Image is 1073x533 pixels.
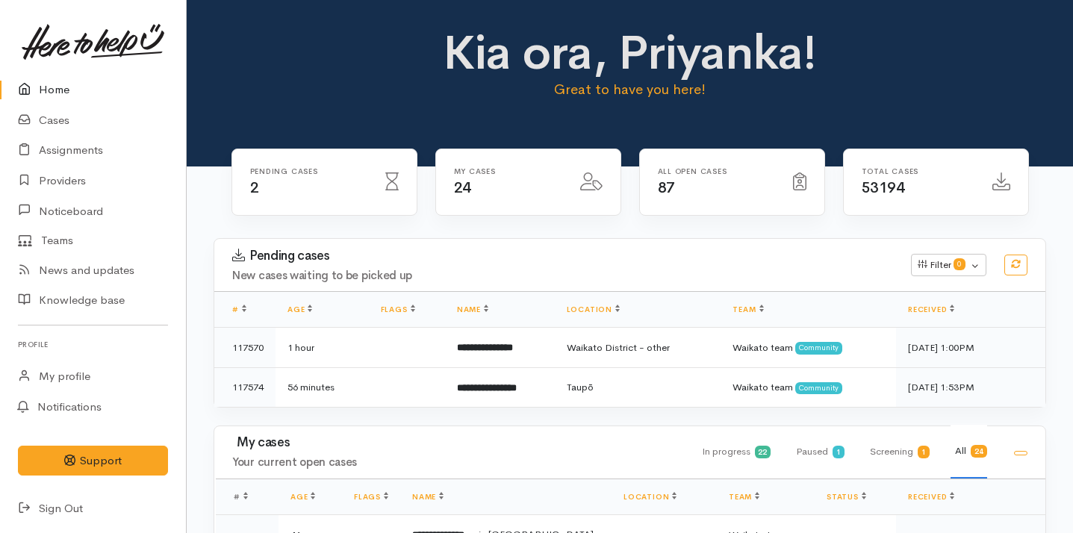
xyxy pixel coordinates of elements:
[658,167,775,175] h6: All Open cases
[232,305,246,314] a: #
[697,426,771,479] div: In progress
[721,328,896,368] td: Waikato team
[232,456,679,469] h4: Your current open cases
[795,342,842,354] span: Community
[412,492,444,502] a: Name
[18,334,168,355] h6: Profile
[276,328,369,368] td: 1 hour
[827,492,866,502] a: Status
[426,27,834,79] h1: Kia ora, Priyanka!
[381,305,415,314] a: Flags
[567,381,594,393] span: Taupō
[795,382,842,394] span: Community
[836,447,841,457] b: 1
[791,426,845,479] div: Paused
[758,447,767,457] b: 22
[276,367,369,407] td: 56 minutes
[457,305,488,314] a: Name
[426,79,834,100] p: Great to have you here!
[234,492,248,502] span: #
[232,436,679,450] h3: My cases
[729,492,759,502] a: Team
[232,269,893,282] h4: New cases waiting to be picked up
[287,305,312,314] a: Age
[214,328,276,368] td: 117570
[232,249,893,264] h3: Pending cases
[921,447,926,457] b: 1
[908,305,954,314] a: Received
[974,446,983,456] b: 24
[214,367,276,407] td: 117574
[862,178,905,197] span: 53194
[733,305,763,314] a: Team
[908,492,954,502] a: Received
[896,328,1045,368] td: [DATE] 1:00PM
[951,425,987,479] div: All
[18,446,168,476] button: Support
[567,305,620,314] a: Location
[454,167,562,175] h6: My cases
[896,367,1045,407] td: [DATE] 1:53PM
[567,341,670,354] span: Waikato District - other
[865,426,930,479] div: Screening
[623,492,677,502] a: Location
[250,178,259,197] span: 2
[862,167,974,175] h6: Total cases
[954,258,965,270] span: 0
[354,492,388,502] a: Flags
[911,254,986,276] button: Filter0
[721,367,896,407] td: Waikato team
[290,492,315,502] a: Age
[658,178,675,197] span: 87
[250,167,367,175] h6: Pending cases
[454,178,471,197] span: 24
